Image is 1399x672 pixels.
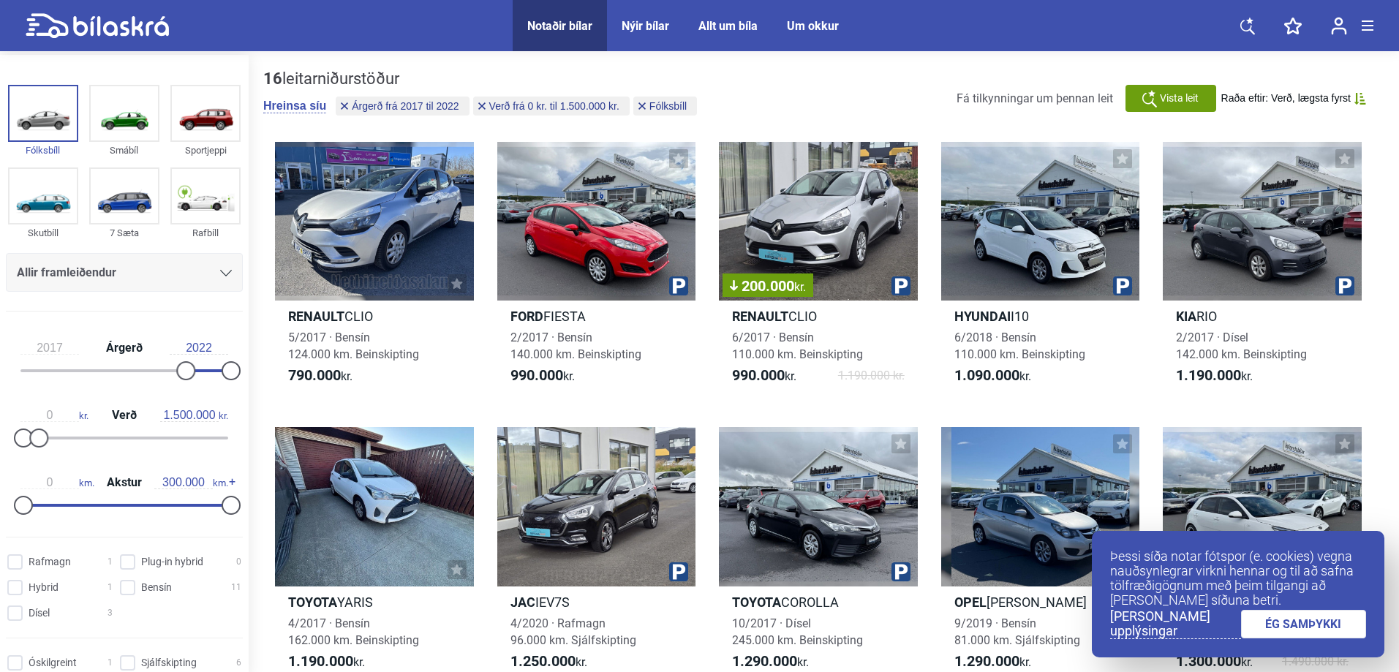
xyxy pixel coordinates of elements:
[288,652,353,670] b: 1.190.000
[263,69,701,88] div: leitarniðurstöður
[497,594,696,611] h2: IEV7S
[954,367,1031,385] span: kr.
[160,409,228,422] span: kr.
[263,99,326,113] button: Hreinsa síu
[473,97,630,116] button: Verð frá 0 kr. til 1.500.000 kr.
[29,554,71,570] span: Rafmagn
[794,280,806,294] span: kr.
[352,101,459,111] span: Árgerð frá 2017 til 2022
[29,605,50,621] span: Dísel
[732,652,797,670] b: 1.290.000
[941,594,1140,611] h2: [PERSON_NAME]
[954,309,1011,324] b: Hyundai
[275,308,474,325] h2: CLIO
[288,616,419,647] span: 4/2017 · Bensín 162.000 km. Beinskipting
[527,19,592,33] div: Notaðir bílar
[141,655,197,671] span: Sjálfskipting
[231,580,241,595] span: 11
[1335,276,1354,295] img: parking.png
[719,308,918,325] h2: CLIO
[954,616,1080,647] span: 9/2019 · Bensín 81.000 km. Sjálfskipting
[141,554,203,570] span: Plug-in hybrid
[669,562,688,581] img: parking.png
[1176,653,1253,671] span: kr.
[1176,331,1307,361] span: 2/2017 · Dísel 142.000 km. Beinskipting
[954,594,987,610] b: Opel
[288,367,352,385] span: kr.
[1163,308,1362,325] h2: RIO
[510,652,576,670] b: 1.250.000
[732,616,863,647] span: 10/2017 · Dísel 245.000 km. Beinskipting
[263,69,282,88] b: 16
[108,655,113,671] span: 1
[288,309,344,324] b: Renault
[941,308,1140,325] h2: I10
[1241,610,1367,638] a: ÉG SAMÞYKKI
[510,366,563,384] b: 990.000
[236,554,241,570] span: 0
[838,367,905,385] span: 1.190.000 kr.
[102,342,146,354] span: Árgerð
[141,580,172,595] span: Bensín
[1176,652,1241,670] b: 1.300.000
[1176,367,1253,385] span: kr.
[236,655,241,671] span: 6
[89,142,159,159] div: Smábíl
[954,653,1031,671] span: kr.
[154,476,228,489] span: km.
[891,562,910,581] img: parking.png
[1176,309,1196,324] b: Kia
[108,580,113,595] span: 1
[633,97,697,116] button: Fólksbíll
[275,594,474,611] h2: YARIS
[497,308,696,325] h2: FIESTA
[954,366,1019,384] b: 1.090.000
[954,652,1019,670] b: 1.290.000
[1113,276,1132,295] img: parking.png
[288,331,419,361] span: 5/2017 · Bensín 124.000 km. Beinskipting
[954,331,1085,361] span: 6/2018 · Bensín 110.000 km. Beinskipting
[510,367,575,385] span: kr.
[1221,92,1366,105] button: Raða eftir: Verð, lægsta fyrst
[732,366,785,384] b: 990.000
[510,309,543,324] b: Ford
[20,476,94,489] span: km.
[732,331,863,361] span: 6/2017 · Bensín 110.000 km. Beinskipting
[622,19,669,33] a: Nýir bílar
[1110,609,1241,639] a: [PERSON_NAME] upplýsingar
[497,142,696,398] a: FordFIESTA2/2017 · Bensín140.000 km. Beinskipting990.000kr.
[288,653,365,671] span: kr.
[1110,549,1366,608] p: Þessi síða notar fótspor (e. cookies) vegna nauðsynlegrar virkni hennar og til að safna tölfræðig...
[336,97,469,116] button: Árgerð frá 2017 til 2022
[1160,91,1199,106] span: Vista leit
[649,101,687,111] span: Fólksbíll
[1163,142,1362,398] a: KiaRIO2/2017 · Dísel142.000 km. Beinskipting1.190.000kr.
[489,101,619,111] span: Verð frá 0 kr. til 1.500.000 kr.
[719,142,918,398] a: 200.000kr.RenaultCLIO6/2017 · Bensín110.000 km. Beinskipting990.000kr.1.190.000 kr.
[787,19,839,33] div: Um okkur
[698,19,758,33] a: Allt um bíla
[1176,366,1241,384] b: 1.190.000
[510,331,641,361] span: 2/2017 · Bensín 140.000 km. Beinskipting
[103,477,146,488] span: Akstur
[170,224,241,241] div: Rafbíll
[891,276,910,295] img: parking.png
[1282,653,1349,671] span: 1.490.000 kr.
[941,142,1140,398] a: HyundaiI106/2018 · Bensín110.000 km. Beinskipting1.090.000kr.
[20,409,88,422] span: kr.
[730,279,806,293] span: 200.000
[288,366,341,384] b: 790.000
[29,580,59,595] span: Hybrid
[1331,17,1347,35] img: user-login.svg
[108,554,113,570] span: 1
[510,616,636,647] span: 4/2020 · Rafmagn 96.000 km. Sjálfskipting
[510,653,587,671] span: kr.
[719,594,918,611] h2: COROLLA
[510,594,535,610] b: Jac
[17,263,116,283] span: Allir framleiðendur
[8,224,78,241] div: Skutbíll
[288,594,337,610] b: Toyota
[1221,92,1351,105] span: Raða eftir: Verð, lægsta fyrst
